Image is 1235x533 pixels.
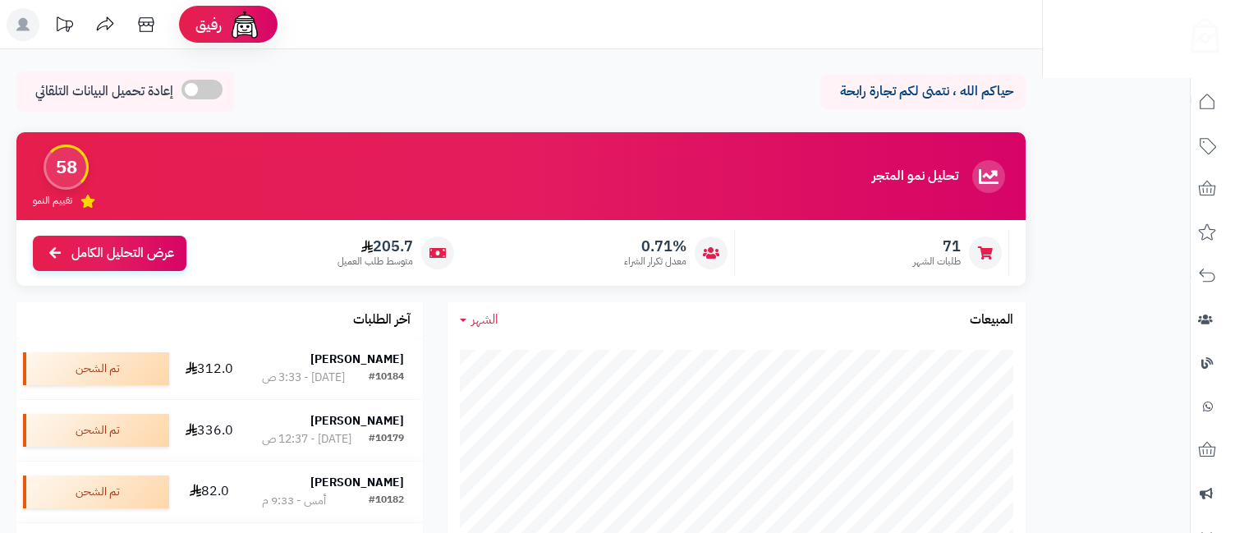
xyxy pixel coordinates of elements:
span: 205.7 [337,237,413,255]
span: تقييم النمو [33,194,72,208]
h3: آخر الطلبات [353,313,411,328]
div: #10182 [369,493,404,509]
div: أمس - 9:33 م [262,493,326,509]
span: 71 [913,237,961,255]
div: [DATE] - 3:33 ص [262,370,345,386]
strong: [PERSON_NAME] [310,474,404,491]
span: طلبات الشهر [913,255,961,269]
td: 312.0 [176,338,243,399]
strong: [PERSON_NAME] [310,412,404,430]
td: 82.0 [176,462,243,522]
td: 336.0 [176,400,243,461]
a: تحديثات المنصة [44,8,85,45]
span: رفيق [195,15,222,34]
h3: المبيعات [970,313,1013,328]
a: الشهر [460,310,498,329]
div: تم الشحن [23,352,169,385]
span: الشهر [471,310,498,329]
span: 0.71% [624,237,686,255]
p: حياكم الله ، نتمنى لكم تجارة رابحة [833,82,1013,101]
span: معدل تكرار الشراء [624,255,686,269]
h3: تحليل نمو المتجر [872,169,958,184]
span: عرض التحليل الكامل [71,244,174,263]
strong: [PERSON_NAME] [310,351,404,368]
span: إعادة تحميل البيانات التلقائي [35,82,173,101]
div: تم الشحن [23,476,169,508]
div: [DATE] - 12:37 ص [262,431,351,448]
img: logo [1180,12,1219,53]
div: #10179 [369,431,404,448]
a: عرض التحليل الكامل [33,236,186,271]
span: متوسط طلب العميل [337,255,413,269]
div: #10184 [369,370,404,386]
img: ai-face.png [228,8,261,41]
div: تم الشحن [23,414,169,447]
